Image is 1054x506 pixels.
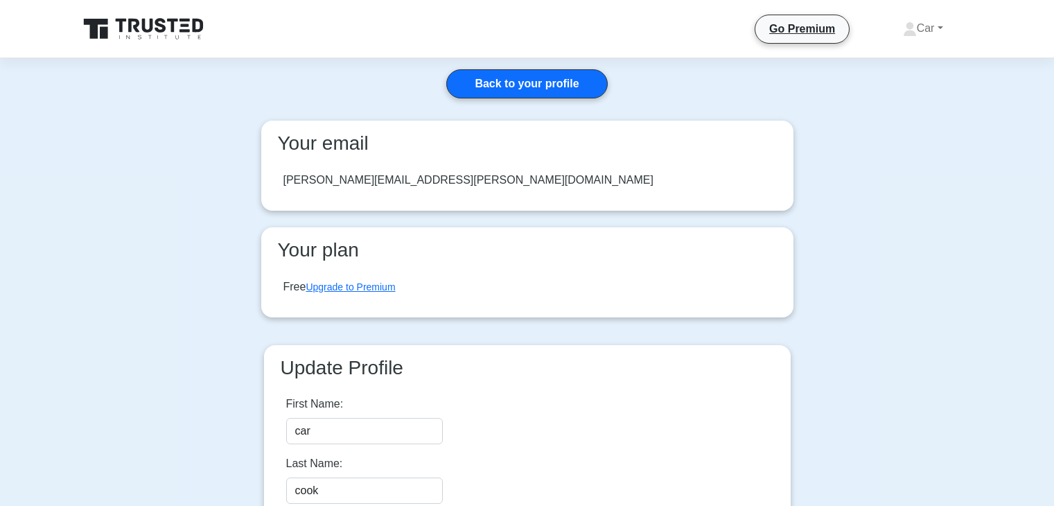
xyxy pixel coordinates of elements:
div: [PERSON_NAME][EMAIL_ADDRESS][PERSON_NAME][DOMAIN_NAME] [283,172,653,189]
a: Back to your profile [446,69,607,98]
a: Car [870,15,976,42]
a: Upgrade to Premium [306,281,395,293]
label: First Name: [286,396,344,412]
h3: Update Profile [275,356,780,380]
div: Free [283,279,396,295]
h3: Your plan [272,238,782,262]
h3: Your email [272,132,782,155]
a: Go Premium [761,20,843,37]
label: Last Name: [286,455,343,472]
